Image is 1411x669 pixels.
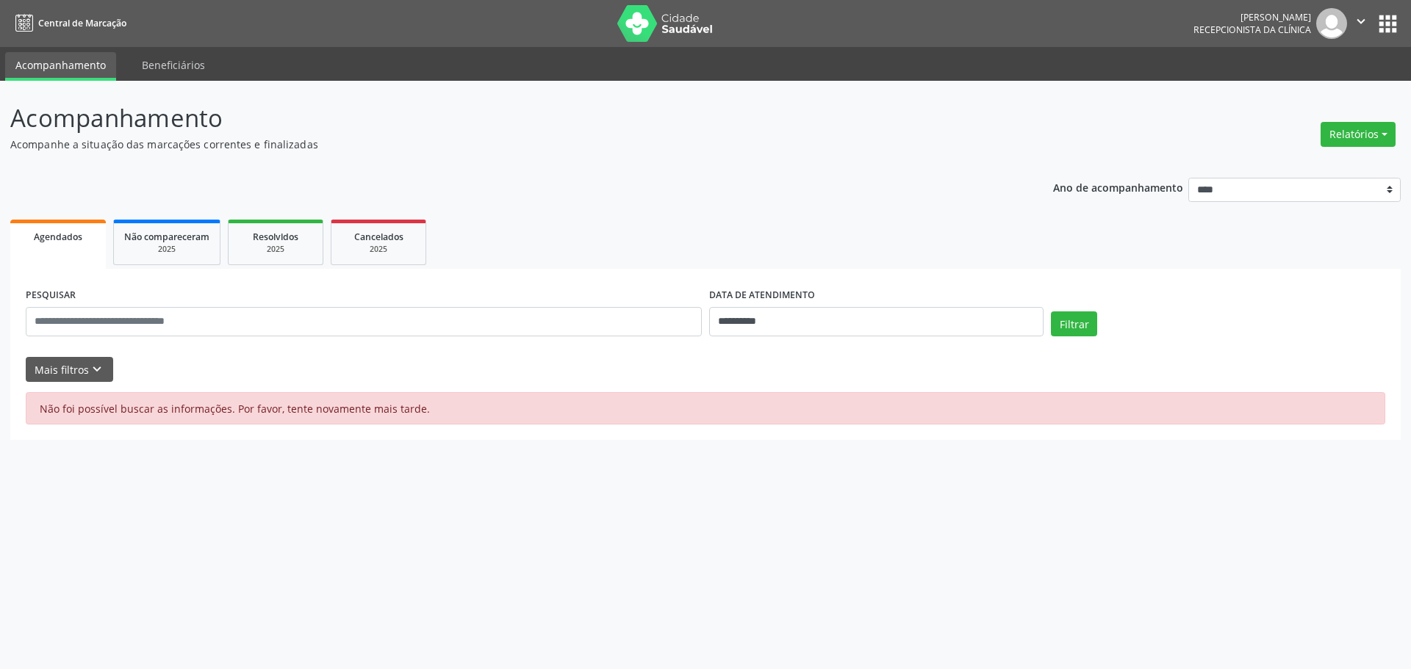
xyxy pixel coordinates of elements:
[26,284,76,307] label: PESQUISAR
[1193,11,1311,23] div: [PERSON_NAME]
[1347,8,1375,39] button: 
[342,244,415,255] div: 2025
[354,231,403,243] span: Cancelados
[1375,11,1401,37] button: apps
[124,244,209,255] div: 2025
[26,357,113,383] button: Mais filtroskeyboard_arrow_down
[124,231,209,243] span: Não compareceram
[1353,13,1369,29] i: 
[253,231,298,243] span: Resolvidos
[1053,178,1183,196] p: Ano de acompanhamento
[1051,311,1097,336] button: Filtrar
[10,100,983,137] p: Acompanhamento
[132,52,215,78] a: Beneficiários
[1321,122,1396,147] button: Relatórios
[5,52,116,81] a: Acompanhamento
[10,137,983,152] p: Acompanhe a situação das marcações correntes e finalizadas
[709,284,815,307] label: DATA DE ATENDIMENTO
[89,361,105,377] i: keyboard_arrow_down
[34,231,82,243] span: Agendados
[38,17,126,29] span: Central de Marcação
[1316,8,1347,39] img: img
[239,244,312,255] div: 2025
[10,11,126,35] a: Central de Marcação
[26,392,1385,424] div: Não foi possível buscar as informações. Por favor, tente novamente mais tarde.
[1193,23,1311,36] span: Recepcionista da clínica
